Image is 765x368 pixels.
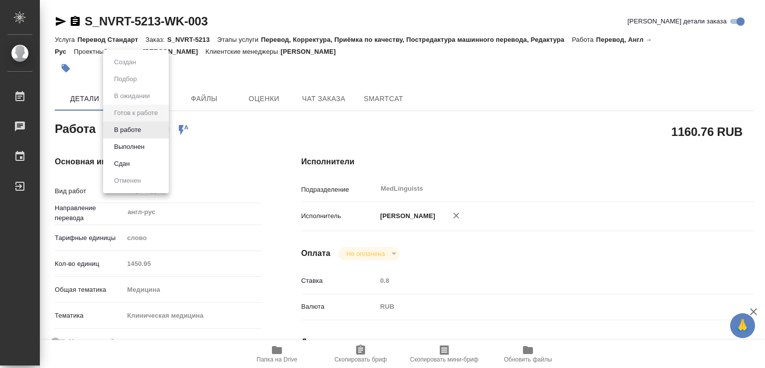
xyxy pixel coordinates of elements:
button: Создан [111,57,139,68]
button: Сдан [111,158,132,169]
button: Подбор [111,74,140,85]
button: Выполнен [111,141,147,152]
button: Отменен [111,175,144,186]
button: Готов к работе [111,108,161,119]
button: В работе [111,124,144,135]
button: В ожидании [111,91,153,102]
